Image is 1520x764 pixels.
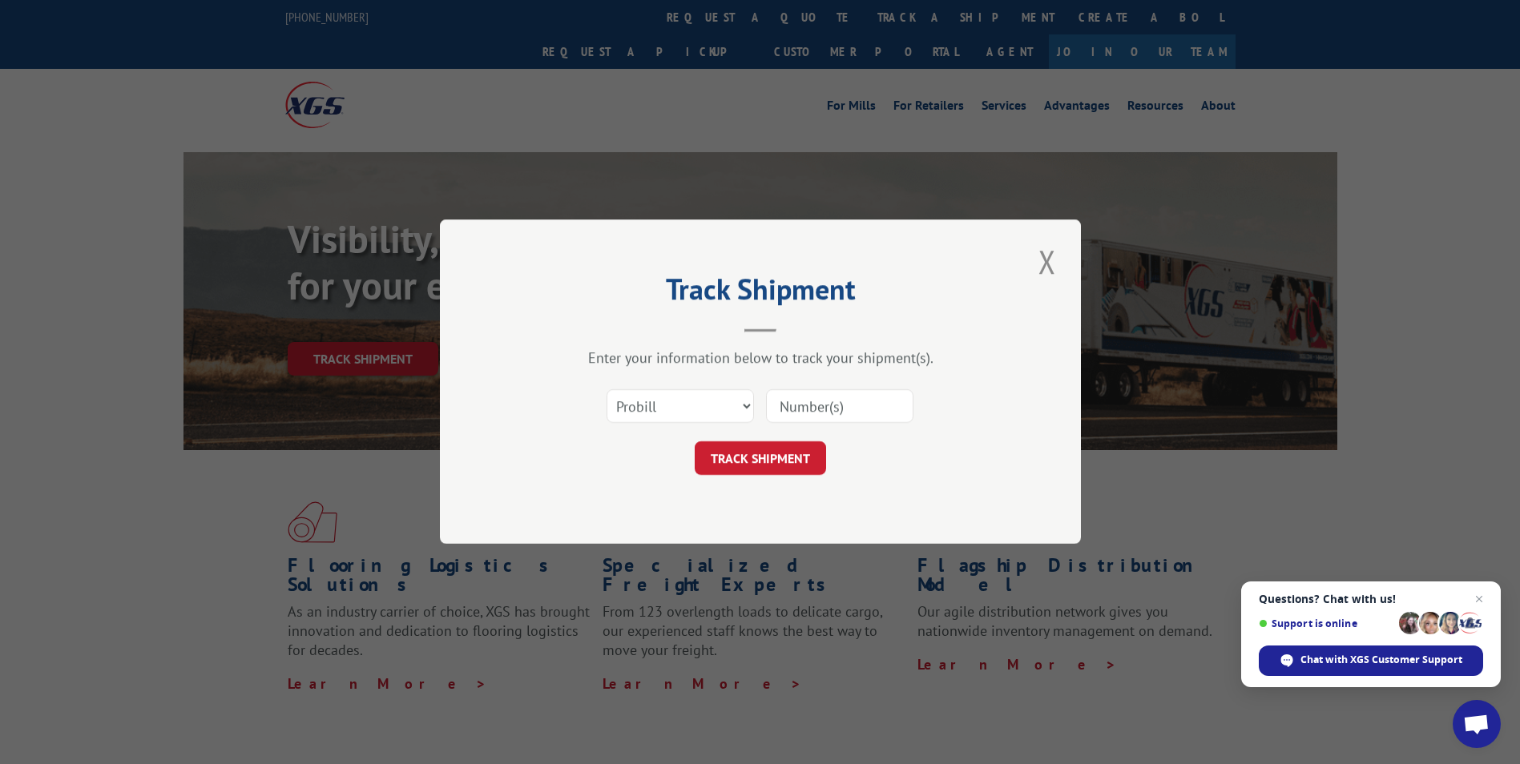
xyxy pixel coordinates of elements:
input: Number(s) [766,390,913,424]
span: Chat with XGS Customer Support [1300,653,1462,667]
button: TRACK SHIPMENT [695,442,826,476]
span: Support is online [1259,617,1393,629]
h2: Track Shipment [520,278,1001,308]
div: Enter your information below to track your shipment(s). [520,349,1001,368]
span: Questions? Chat with us! [1259,593,1483,605]
a: Open chat [1453,700,1501,748]
button: Close modal [1034,239,1061,283]
span: Chat with XGS Customer Support [1259,645,1483,676]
